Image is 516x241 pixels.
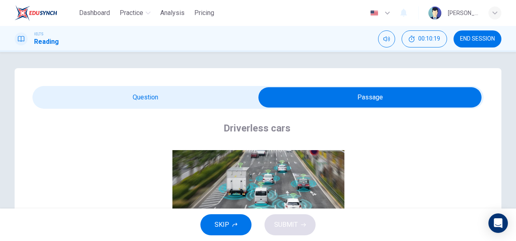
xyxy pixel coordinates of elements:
[15,5,57,21] img: EduSynch logo
[454,30,501,47] button: END SESSION
[191,6,217,20] button: Pricing
[402,30,447,47] div: Hide
[418,36,440,42] span: 00:10:19
[160,8,185,18] span: Analysis
[116,6,154,20] button: Practice
[34,31,43,37] span: IELTS
[488,213,508,233] div: Open Intercom Messenger
[76,6,113,20] button: Dashboard
[428,6,441,19] img: Profile picture
[215,219,229,230] span: SKIP
[194,8,214,18] span: Pricing
[369,10,379,16] img: en
[378,30,395,47] div: Mute
[460,36,495,42] span: END SESSION
[200,214,252,235] button: SKIP
[448,8,479,18] div: [PERSON_NAME]
[79,8,110,18] span: Dashboard
[34,37,59,47] h1: Reading
[120,8,143,18] span: Practice
[15,5,76,21] a: EduSynch logo
[224,122,290,135] h4: Driverless cars
[402,30,447,47] button: 00:10:19
[157,6,188,20] button: Analysis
